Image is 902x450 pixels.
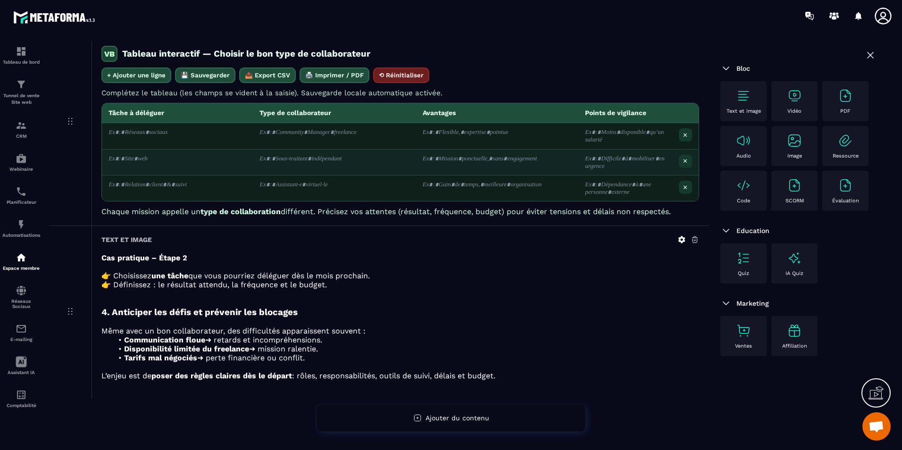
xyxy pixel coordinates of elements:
img: email [16,323,27,334]
a: formationformationTableau de bord [2,39,40,72]
img: automations [16,153,27,164]
img: scheduler [16,186,27,197]
button: 📤 Export CSV [239,67,296,83]
strong: une tâche [151,271,188,280]
img: text-image no-wra [736,88,751,103]
span: VB [101,46,117,62]
strong: poser des règles claires dès le départ [151,371,292,380]
p: Quiz [738,270,749,276]
strong: Tarifs mal négociés [124,353,197,362]
p: E-mailing [2,337,40,342]
img: accountant [16,389,27,400]
p: Ventes [735,343,752,349]
p: IA Quiz [785,270,803,276]
p: Comptabilité [2,403,40,408]
span: Marketing [736,300,769,307]
a: automationsautomationsWebinaire [2,146,40,179]
a: Assistant IA [2,349,40,382]
p: SCORM [785,198,804,204]
img: logo [13,8,98,26]
strong: 4. Anticiper les défis et prévenir les blocages [101,307,298,317]
img: arrow-down [720,63,732,74]
img: text-image no-wra [787,178,802,193]
p: L’enjeu est de : rôles, responsabilités, outils de suivi, délais et budget. [101,371,699,380]
p: Affiliation [782,343,807,349]
th: Points de vigilance [578,103,672,124]
p: PDF [840,108,851,114]
span: Education [736,227,769,234]
div: Ouvrir le chat [862,412,891,441]
img: formation [16,46,27,57]
th: Avantages [416,103,578,124]
img: text-image no-wra [736,250,751,266]
p: Même avec un bon collaborateur, des difficultés apparaissent souvent : [101,326,699,335]
li: ➜ perte financière ou conflit. [113,353,699,362]
p: Évaluation [832,198,859,204]
img: text-image [787,323,802,338]
img: text-image no-wra [838,178,853,193]
a: automationsautomationsAutomatisations [2,212,40,245]
img: automations [16,252,27,263]
a: emailemailE-mailing [2,316,40,349]
p: Chaque mission appelle un différent. Précisez vos attentes (résultat, fréquence, budget) pour évi... [101,207,699,216]
p: Tableau de bord [2,59,40,65]
button: ✕ [679,181,692,194]
button: ✕ [679,128,692,142]
a: accountantaccountantComptabilité [2,382,40,415]
img: automations [16,219,27,230]
a: automationsautomationsEspace membre [2,245,40,278]
strong: type de collaboration [200,207,281,216]
button: 🖨️ Imprimer / PDF [300,67,369,83]
p: Tunnel de vente Site web [2,92,40,106]
p: Webinaire [2,167,40,172]
img: formation [16,120,27,131]
img: text-image [787,250,802,266]
button: + Ajouter une ligne [101,67,171,83]
img: arrow-down [720,225,732,236]
p: Planificateur [2,200,40,205]
img: formation [16,79,27,90]
button: ⟲ Réinitialiser [373,67,429,83]
strong: Communication floue [124,335,205,344]
p: Code [737,198,750,204]
p: Ressource [833,153,859,159]
p: Automatisations [2,233,40,238]
p: Assistant IA [2,370,40,375]
img: social-network [16,285,27,296]
img: text-image no-wra [736,178,751,193]
button: 💾 Sauvegarder [175,67,235,83]
p: Complétez le tableau (les champs se vident à la saisie). Sauvegarde locale automatique activée. [101,89,699,97]
a: formationformationCRM [2,113,40,146]
a: formationformationTunnel de vente Site web [2,72,40,113]
p: Text et image [727,108,761,114]
p: Vidéo [787,108,802,114]
h3: Tableau interactif — Choisir le bon type de collaborateur [122,49,370,59]
img: arrow-down [720,298,732,309]
img: text-image no-wra [736,133,751,148]
p: Espace membre [2,266,40,271]
h6: Text et image [101,236,152,243]
img: text-image no-wra [838,88,853,103]
span: Bloc [736,65,750,72]
img: text-image no-wra [787,88,802,103]
th: Tâche à déléguer [102,103,253,124]
strong: Cas pratique – Étape 2 [101,253,187,262]
p: CRM [2,133,40,139]
p: Réseaux Sociaux [2,299,40,309]
button: ✕ [679,155,692,168]
img: text-image no-wra [736,323,751,338]
p: Audio [736,153,751,159]
a: social-networksocial-networkRéseaux Sociaux [2,278,40,316]
th: Type de collaborateur [253,103,416,124]
p: Image [787,153,802,159]
a: schedulerschedulerPlanificateur [2,179,40,212]
span: Ajouter du contenu [426,414,489,422]
p: 👉 Définissez : le résultat attendu, la fréquence et le budget. [101,280,699,289]
strong: Disponibilité limitée du freelance [124,344,249,353]
p: 👉 Choisissez que vous pourriez déléguer dès le mois prochain. [101,271,699,280]
img: text-image no-wra [838,133,853,148]
li: ➜ mission ralentie. [113,344,699,353]
img: text-image no-wra [787,133,802,148]
li: ➜ retards et incompréhensions. [113,335,699,344]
